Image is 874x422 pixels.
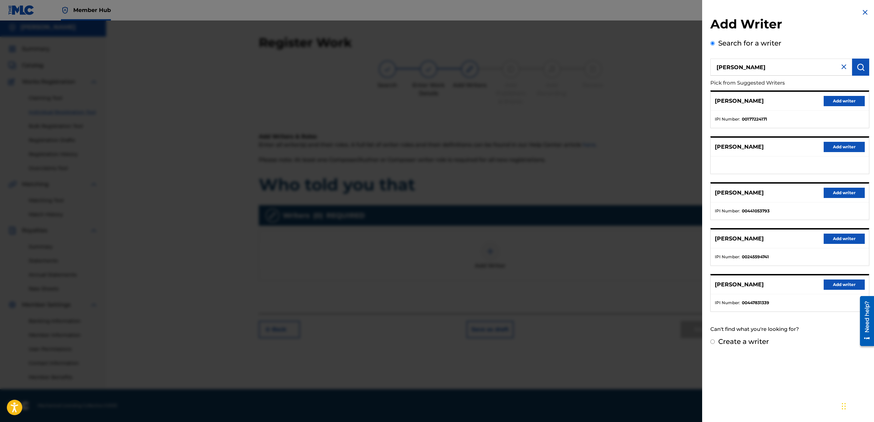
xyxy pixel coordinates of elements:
[73,6,111,14] span: Member Hub
[742,208,770,214] strong: 00441053793
[824,280,865,290] button: Add writer
[715,254,740,260] span: IPI Number :
[718,337,769,346] label: Create a writer
[710,16,869,34] h2: Add Writer
[710,59,852,76] input: Search writer's name or IPI Number
[842,396,846,417] div: Drag
[742,254,769,260] strong: 00245594741
[715,116,740,122] span: IPI Number :
[715,281,764,289] p: [PERSON_NAME]
[718,39,781,47] label: Search for a writer
[715,143,764,151] p: [PERSON_NAME]
[857,63,865,71] img: Search Works
[824,96,865,106] button: Add writer
[715,97,764,105] p: [PERSON_NAME]
[61,6,69,14] img: Top Rightsholder
[715,208,740,214] span: IPI Number :
[715,235,764,243] p: [PERSON_NAME]
[8,5,35,15] img: MLC Logo
[710,322,869,337] div: Can't find what you're looking for?
[840,389,874,422] iframe: Chat Widget
[715,189,764,197] p: [PERSON_NAME]
[710,76,830,90] p: Pick from Suggested Writers
[824,234,865,244] button: Add writer
[840,63,848,71] img: close
[742,300,769,306] strong: 00447831339
[824,142,865,152] button: Add writer
[824,188,865,198] button: Add writer
[715,300,740,306] span: IPI Number :
[742,116,767,122] strong: 00177224171
[855,293,874,348] iframe: Resource Center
